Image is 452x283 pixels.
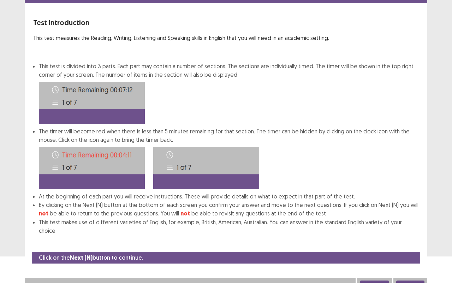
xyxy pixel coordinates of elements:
[70,254,93,261] strong: Next (N)
[39,201,419,218] li: By clicking on the Next (N) button at the bottom of each screen you confirm your answer and move ...
[39,210,48,217] strong: not
[39,218,419,235] li: This test makes use of different varieties of English, for example, British, American, Australian...
[39,253,143,262] p: Click on the button to continue.
[39,147,145,189] img: Time-image
[33,34,419,42] p: This test measures the Reading, Writing, Listening and Speaking skills in English that you will n...
[33,17,419,28] p: Test Introduction
[39,127,419,192] li: The timer will become red when there is less than 5 minutes remaining for that section. The timer...
[153,147,259,189] img: Time-image
[39,62,419,124] li: This test is divided into 3 parts. Each part may contain a number of sections. The sections are i...
[39,82,145,124] img: Time-image
[180,210,190,217] strong: not
[39,192,419,201] li: At the beginning of each part you will receive instructions. These will provide details on what t...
